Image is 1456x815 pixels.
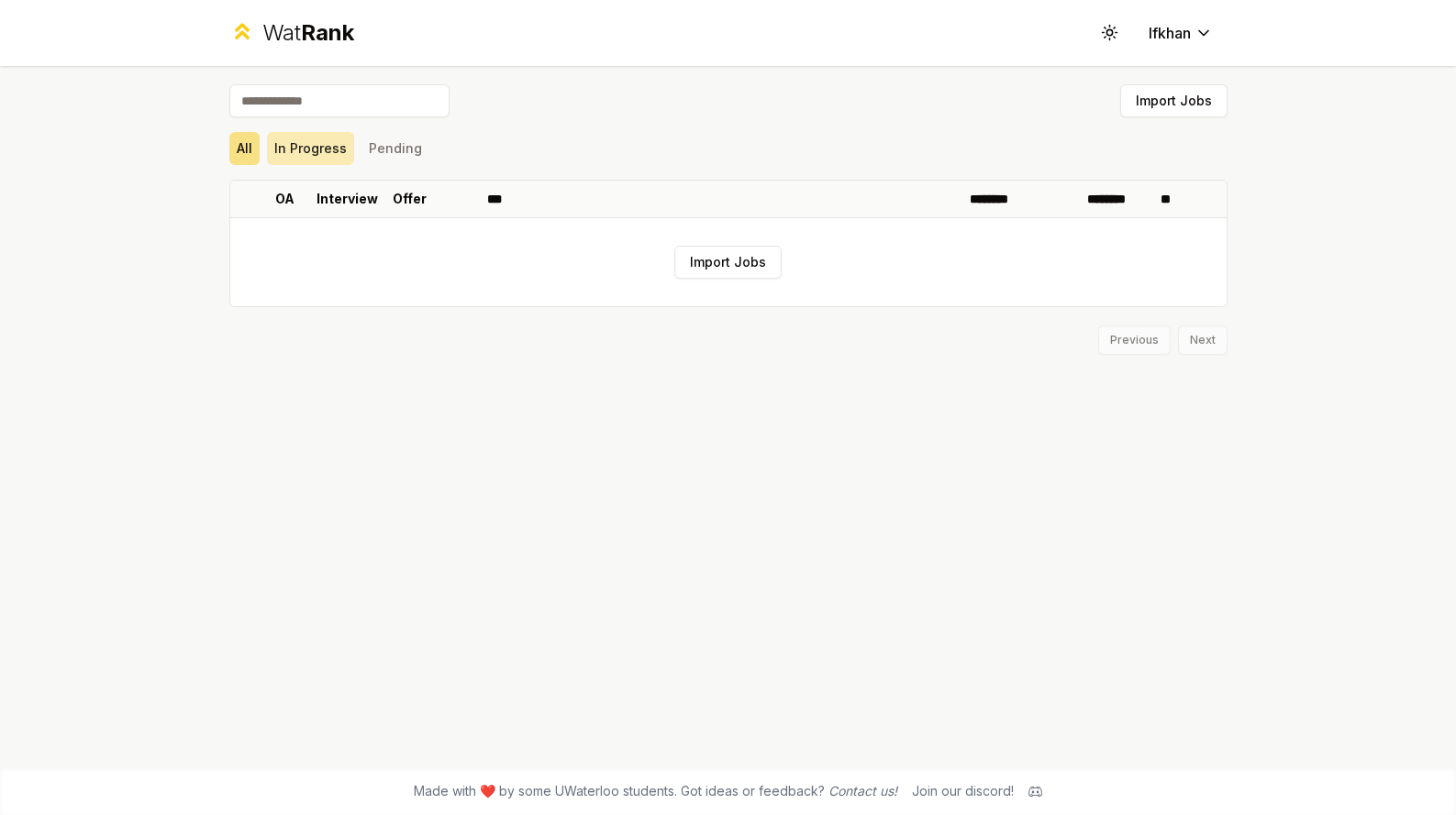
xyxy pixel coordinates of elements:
button: Import Jobs [674,246,782,279]
button: In Progress [267,132,354,165]
p: Interview [317,190,378,208]
button: lfkhan [1134,17,1228,50]
button: Import Jobs [1120,84,1228,117]
p: Offer [393,190,427,208]
a: Contact us! [828,783,897,798]
span: Rank [301,19,354,46]
span: Made with ❤️ by some UWaterloo students. Got ideas or feedback? [414,782,897,800]
p: OA [275,190,295,208]
span: lfkhan [1149,22,1191,44]
button: All [229,132,260,165]
div: Wat [262,18,354,48]
a: WatRank [229,18,355,48]
button: Pending [361,132,429,165]
div: Join our discord! [912,782,1014,800]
